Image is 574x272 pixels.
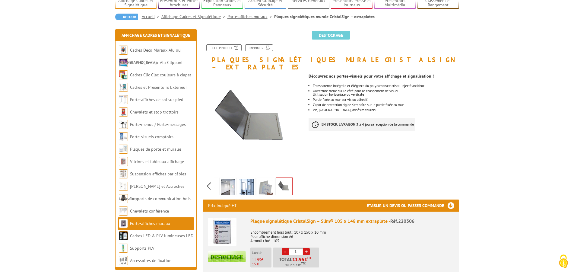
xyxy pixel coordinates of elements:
a: Retour [115,14,138,20]
img: Porte-visuels comptoirs [119,132,128,141]
a: Porte-affiches muraux [227,14,274,19]
a: Porte-affiches muraux [130,221,170,226]
img: destockage [208,251,246,262]
img: Cadres Deco Muraux Alu ou Bois [119,46,128,55]
a: Fiche produit [206,44,242,51]
p: € [252,258,271,262]
img: Cadres LED & PLV lumineuses LED [119,231,128,240]
a: Cadres LED & PLV lumineuses LED [130,233,193,238]
img: Chevalets et stop trottoirs [119,107,128,117]
p: L'unité [252,251,271,255]
img: 220306_support_affiche_mural.jpg [258,179,273,197]
a: Plaques de porte et murales [130,146,182,152]
li: Ouverture facile sur le côté pour le changement de visuel. Utilisation horizontale ou verticale [313,89,459,96]
a: Cadres Clic-Clac couleurs à clapet [130,72,191,78]
a: Porte-affiches de sol sur pied [130,97,183,102]
img: Supports PLV [119,244,128,253]
img: Plaque signalétique CristalSign – Slim® 105 x 148 mm extraplate [208,218,236,246]
div: Vis, [GEOGRAPHIC_DATA], adhésifs fournis. [313,108,459,112]
span: Soit € [285,263,306,267]
img: Cookies (fenêtre modale) [556,254,571,269]
img: Plaques de porte et murales [119,145,128,154]
a: Accessoires de fixation [130,258,172,263]
li: Capot de protection rigide s’emboîte sur la partie fixée au mur. [313,103,459,107]
sup: TTC [301,262,306,265]
a: - [282,248,289,255]
a: Cadres Deco Muraux Alu ou [GEOGRAPHIC_DATA] [119,47,181,65]
div: Découvrez nos portes-visuels pour votre affichage et signalisation ! [309,74,459,78]
sup: HT [307,256,311,260]
a: + [303,248,310,255]
p: Total [274,257,319,267]
a: Affichage Cadres et Signalétique [161,14,227,19]
li: Transparence intégrale et élégance du polycarbonate cristal injecté antichoc. [313,84,459,88]
p: à réception de la commande [309,118,415,131]
button: Cookies (fenêtre modale) [553,251,574,272]
img: 220306.gif [276,178,292,197]
div: Plaque signalétique CristalSign – Slim® 105 x 148 mm extraplate - [250,218,454,225]
li: Partie fixée au mur par vis ou adhésif. [313,98,459,101]
img: Cimaises et Accroches tableaux [119,182,128,191]
span: Réf.220306 [390,218,414,224]
img: Vitrines et tableaux affichage [119,157,128,166]
a: Chevalets conférence [130,208,169,214]
strong: EN STOCK, LIVRAISON 3 à 4 jours [322,122,372,126]
img: Accessoires de fixation [119,256,128,265]
img: Porte-menus / Porte-messages [119,120,128,129]
span: 11.95 [252,257,261,262]
img: 220306.gif [203,74,304,175]
a: [PERSON_NAME] et Accroches tableaux [119,184,184,201]
span: Previous [206,181,211,191]
img: Porte-affiches muraux [119,219,128,228]
a: Vitrines et tableaux affichage [130,159,184,164]
a: Imprimer [245,44,273,51]
img: Cadres Clic-Clac couleurs à clapet [119,70,128,79]
img: 220306_support_affiche_mural_situation.jpg [239,179,254,197]
img: Chevalets conférence [119,206,128,216]
img: Porte-affiches de sol sur pied [119,95,128,104]
img: Cadres et Présentoirs Extérieur [119,83,128,92]
a: Affichage Cadres et Signalétique [122,33,190,38]
span: Destockage [312,31,350,40]
p: 15 € [252,262,271,266]
a: Cadres Clic-Clac Alu Clippant [130,60,183,65]
span: € [305,257,307,262]
a: Supports PLV [130,245,154,251]
a: Accueil [142,14,161,19]
p: Prix indiqué HT [208,200,237,212]
span: 14,34 [291,263,299,267]
a: Cadres et Présentoirs Extérieur [130,85,187,90]
img: plaques_de_porte_murales_220306_3.jpg [221,179,235,197]
img: Suspension affiches par câbles [119,169,128,178]
span: 11.95 [292,257,305,262]
h3: Etablir un devis ou passer commande [367,200,459,212]
a: Porte-menus / Porte-messages [130,122,186,127]
a: Suspension affiches par câbles [130,171,186,177]
a: Chevalets et stop trottoirs [130,109,179,115]
a: Porte-visuels comptoirs [130,134,173,139]
a: Supports de communication bois [130,196,191,201]
p: Encombrement hors tout : 107 x 150 x 10 mm Pour affiche dimension A6 Arrondi côté : 105 [250,226,454,243]
li: Plaques signalétiques murale CristalSign – extraplates [274,14,375,20]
